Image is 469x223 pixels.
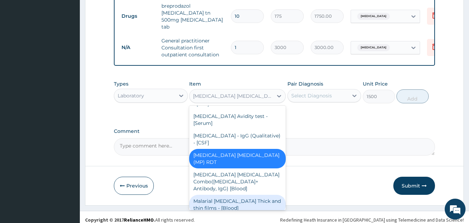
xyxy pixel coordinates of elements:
[189,110,286,129] div: [MEDICAL_DATA] Avidity test - [Serum]
[114,3,131,20] div: Minimize live chat window
[189,80,201,87] label: Item
[393,177,435,195] button: Submit
[291,92,332,99] div: Select Diagnosis
[189,129,286,149] div: [MEDICAL_DATA] - IgG (Qualitative) - [CSF]
[114,128,435,134] label: Comment
[114,81,128,87] label: Types
[3,149,132,173] textarea: Type your message and hit 'Enter'
[363,80,388,87] label: Unit Price
[189,168,286,195] div: [MEDICAL_DATA] [MEDICAL_DATA] Combo([MEDICAL_DATA]+ Antibody, IgG) [Blood]
[118,92,144,99] div: Laboratory
[13,35,28,52] img: d_794563401_company_1708531726252_794563401
[36,39,117,48] div: Chat with us now
[189,195,286,214] div: Malarial [MEDICAL_DATA] Thick and thin films - [Blood]
[158,34,227,62] td: General practitioner Consultation first outpatient consultation
[118,41,158,54] td: N/A
[114,177,154,195] button: Previous
[287,80,323,87] label: Pair Diagnosis
[40,67,96,137] span: We're online!
[396,89,429,103] button: Add
[85,217,155,223] strong: Copyright © 2017 .
[118,10,158,23] td: Drugs
[124,217,154,223] a: RelianceHMO
[357,44,390,51] span: [MEDICAL_DATA]
[193,93,274,99] div: [MEDICAL_DATA] [MEDICAL_DATA] (MP) RDT
[189,149,286,168] div: [MEDICAL_DATA] [MEDICAL_DATA] (MP) RDT
[357,13,390,20] span: [MEDICAL_DATA]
